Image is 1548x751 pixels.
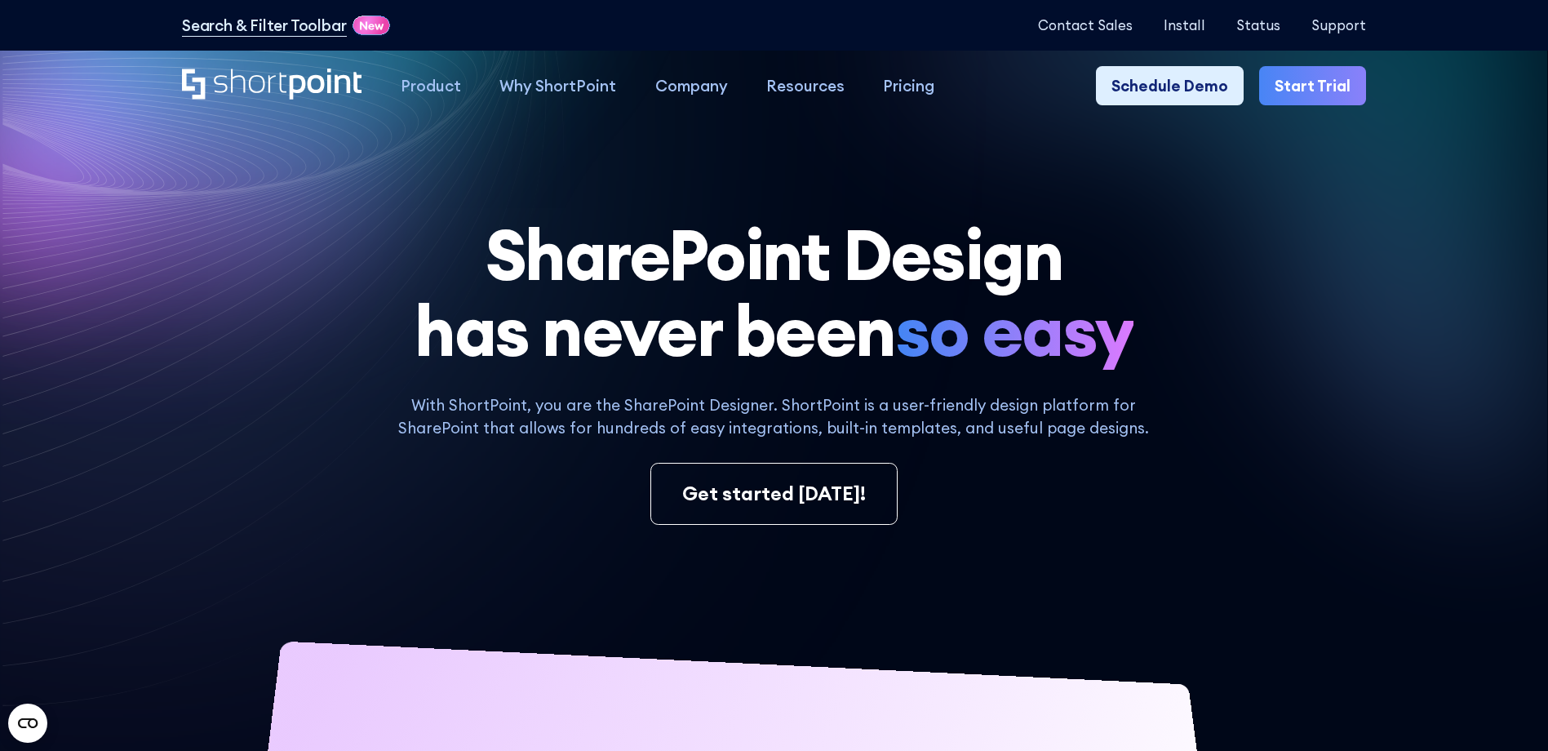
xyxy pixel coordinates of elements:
[1038,17,1133,33] a: Contact Sales
[766,74,845,97] div: Resources
[182,217,1366,371] h1: SharePoint Design has never been
[382,393,1165,440] p: With ShortPoint, you are the SharePoint Designer. ShortPoint is a user-friendly design platform f...
[655,74,728,97] div: Company
[1254,562,1548,751] iframe: Chat Widget
[864,66,954,104] a: Pricing
[182,69,362,102] a: Home
[747,66,863,104] a: Resources
[499,74,616,97] div: Why ShortPoint
[401,74,461,97] div: Product
[682,479,866,509] div: Get started [DATE]!
[1096,66,1244,104] a: Schedule Demo
[381,66,480,104] a: Product
[481,66,636,104] a: Why ShortPoint
[895,293,1133,370] span: so easy
[1236,17,1280,33] a: Status
[8,704,47,743] button: Open CMP widget
[1311,17,1366,33] a: Support
[1164,17,1205,33] a: Install
[182,14,347,37] a: Search & Filter Toolbar
[636,66,747,104] a: Company
[1259,66,1366,104] a: Start Trial
[883,74,934,97] div: Pricing
[650,463,898,525] a: Get started [DATE]!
